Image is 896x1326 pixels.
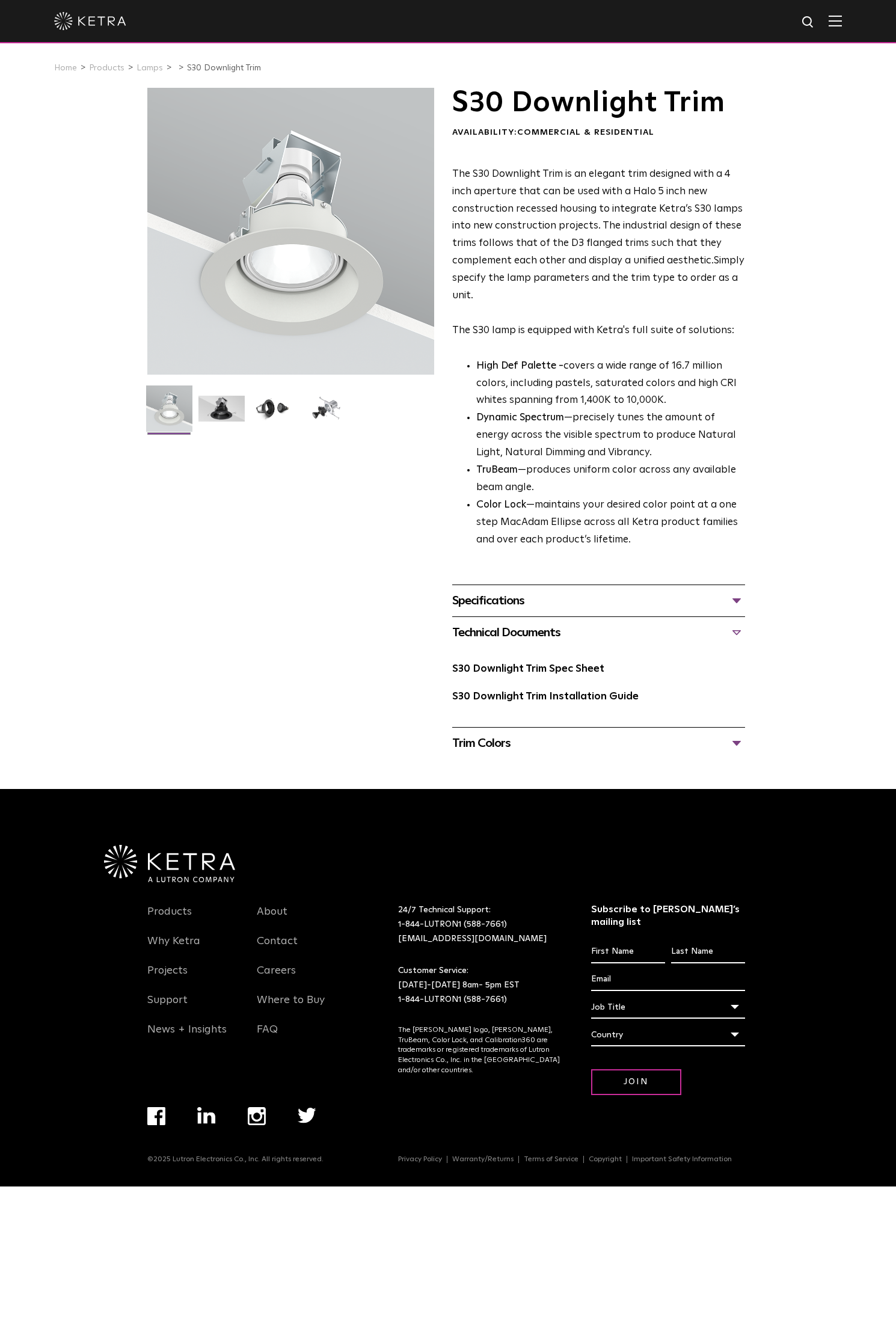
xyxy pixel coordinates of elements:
[452,591,745,610] div: Specifications
[104,845,235,882] img: Ketra-aLutronCo_White_RGB
[452,664,604,674] a: S30 Downlight Trim Spec Sheet
[147,1107,165,1125] img: facebook
[591,941,665,963] input: First Name
[197,1107,216,1124] img: linkedin
[398,935,547,943] a: [EMAIL_ADDRESS][DOMAIN_NAME]
[452,623,745,642] div: Technical Documents
[398,920,507,929] a: 1-844-LUTRON1 (588-7661)
[476,410,745,462] li: —precisely tunes the amount of energy across the visible spectrum to produce Natural Light, Natur...
[147,1107,348,1155] div: Navigation Menu
[452,166,745,340] p: The S30 lamp is equipped with Ketra's full suite of solutions:
[54,64,77,72] a: Home
[147,964,188,992] a: Projects
[248,1107,266,1125] img: instagram
[146,385,192,441] img: S30-DownlightTrim-2021-Web-Square
[303,396,349,431] img: S30 Halo Downlight_Exploded_Black
[398,995,507,1004] a: 1-844-LUTRON1 (588-7661)
[476,465,518,475] strong: TruBeam
[801,15,816,30] img: search icon
[398,1025,561,1076] p: The [PERSON_NAME] logo, [PERSON_NAME], TruBeam, Color Lock, and Calibration360 are trademarks or ...
[251,396,297,431] img: S30 Halo Downlight_Table Top_Black
[147,993,188,1021] a: Support
[476,500,526,510] strong: Color Lock
[517,128,654,137] span: Commercial & Residential
[393,1156,447,1163] a: Privacy Policy
[591,968,746,991] input: Email
[476,462,745,497] li: —produces uniform color across any available beam angle.
[452,692,639,702] a: S30 Downlight Trim Installation Guide
[147,935,200,962] a: Why Ketra
[476,413,564,423] strong: Dynamic Spectrum
[298,1108,316,1123] img: twitter
[591,1024,746,1046] div: Country
[584,1156,627,1163] a: Copyright
[398,964,561,1007] p: Customer Service: [DATE]-[DATE] 8am- 5pm EST
[398,1155,749,1164] div: Navigation Menu
[627,1156,737,1163] a: Important Safety Information
[476,497,745,549] li: —maintains your desired color point at a one step MacAdam Ellipse across all Ketra product famili...
[257,905,287,933] a: About
[452,734,745,753] div: Trim Colors
[147,903,239,1051] div: Navigation Menu
[447,1156,519,1163] a: Warranty/Returns
[519,1156,584,1163] a: Terms of Service
[257,1023,278,1051] a: FAQ
[257,964,296,992] a: Careers
[137,64,163,72] a: Lamps
[398,903,561,946] p: 24/7 Technical Support:
[591,1069,681,1095] input: Join
[187,64,261,72] a: S30 Downlight Trim
[257,935,298,962] a: Contact
[829,15,842,26] img: Hamburger%20Nav.svg
[452,256,744,301] span: Simply specify the lamp parameters and the trim type to order as a unit.​
[452,88,745,118] h1: S30 Downlight Trim
[89,64,124,72] a: Products
[452,127,745,139] div: Availability:
[147,905,192,933] a: Products
[591,903,746,929] h3: Subscribe to [PERSON_NAME]’s mailing list
[452,169,743,266] span: The S30 Downlight Trim is an elegant trim designed with a 4 inch aperture that can be used with a...
[147,1155,324,1164] p: ©2025 Lutron Electronics Co., Inc. All rights reserved.
[147,1023,227,1051] a: News + Insights
[476,361,563,371] strong: High Def Palette -
[591,996,746,1019] div: Job Title
[671,941,745,963] input: Last Name
[257,993,325,1021] a: Where to Buy
[54,12,126,30] img: ketra-logo-2019-white
[257,903,348,1051] div: Navigation Menu
[476,358,745,410] p: covers a wide range of 16.7 million colors, including pastels, saturated colors and high CRI whit...
[198,396,245,431] img: S30 Halo Downlight_Hero_Black_Gradient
